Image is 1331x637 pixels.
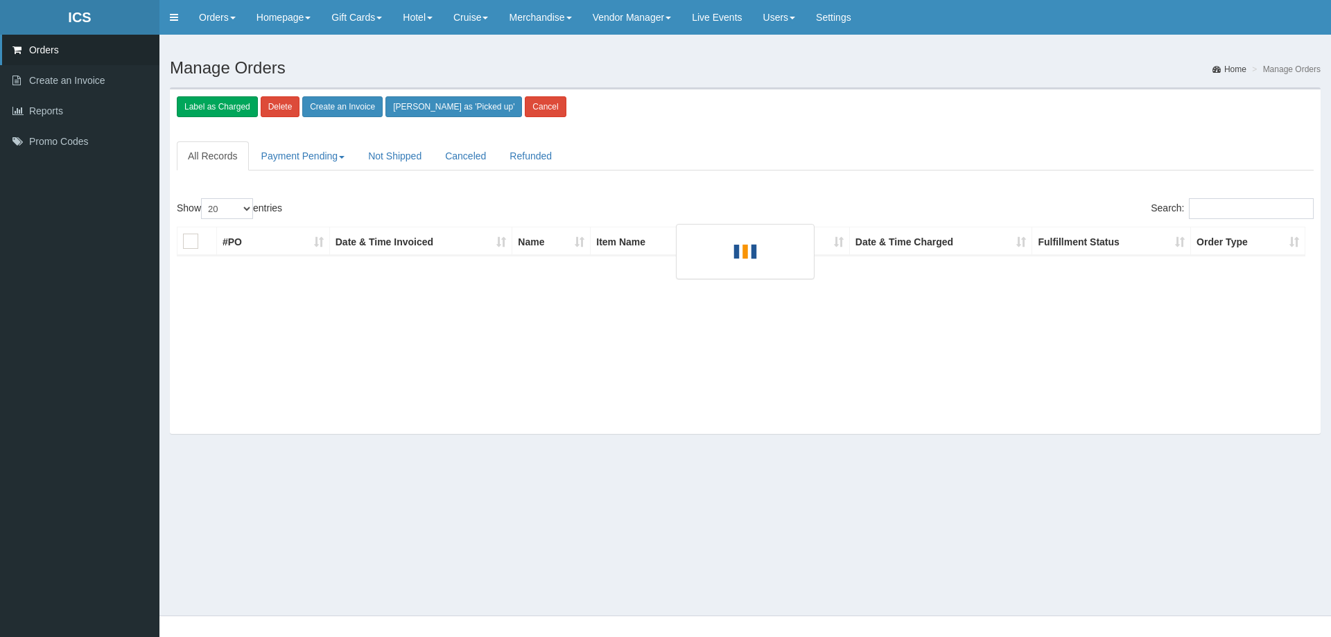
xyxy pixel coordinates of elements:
[1191,227,1305,255] th: Order Type
[330,227,513,255] th: Date & Time Invoiced
[29,75,105,86] span: Create an Invoice
[29,105,63,116] span: Reports
[498,141,563,171] a: Refunded
[385,96,522,117] a: [PERSON_NAME] as 'Picked up'
[250,141,356,171] a: Payment Pending
[512,227,591,255] th: Name
[850,227,1033,255] th: Date & Time Charged
[302,96,383,117] a: Create an Invoice
[201,198,253,219] select: Showentries
[177,96,258,117] a: Label as Charged
[170,59,1321,77] h1: Manage Orders
[728,234,763,269] img: loading.gif
[1151,198,1314,219] label: Search:
[177,198,282,219] label: Show entries
[177,141,249,171] a: All Records
[1032,227,1191,255] th: Fulfillment Status
[217,227,330,255] th: #PO
[357,141,433,171] a: Not Shipped
[591,227,704,255] th: Item Name
[434,141,497,171] a: Canceled
[1249,64,1321,76] li: Manage Orders
[261,96,300,117] a: Delete
[29,136,89,147] span: Promo Codes
[525,96,566,117] a: Cancel
[68,10,91,25] b: ICS
[1189,198,1314,219] input: Search:
[1212,64,1246,76] a: Home
[29,44,59,55] span: Orders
